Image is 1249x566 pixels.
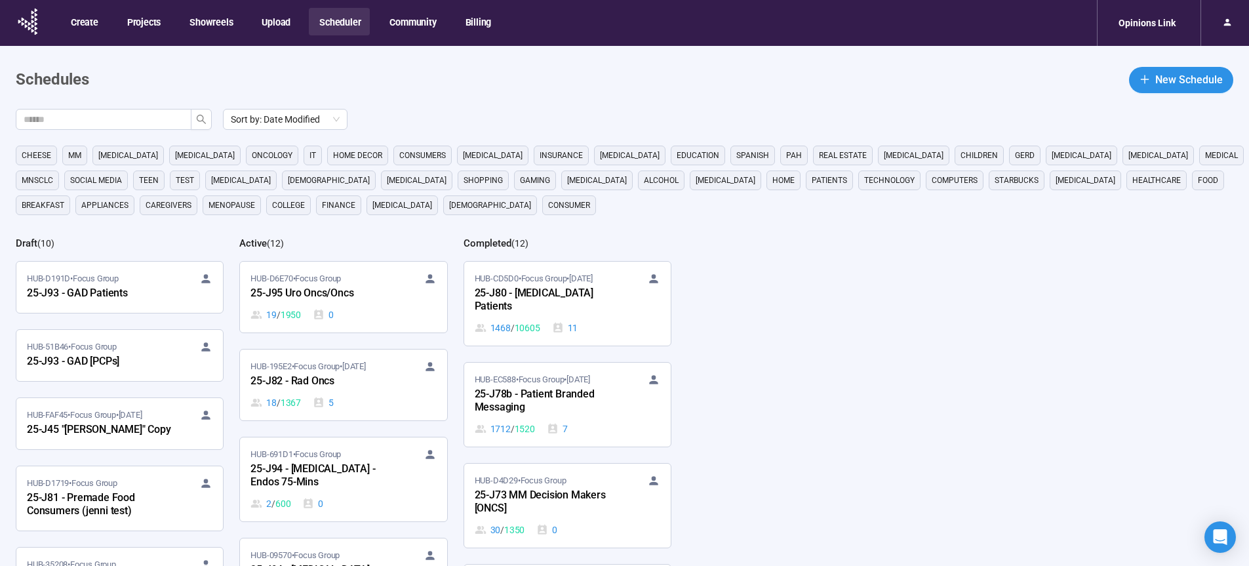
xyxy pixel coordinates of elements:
[27,490,171,520] div: 25-J81 - Premade Food Consumers (jenni test)
[520,174,550,187] span: gaming
[250,448,341,461] span: HUB-691D1 • Focus Group
[515,422,535,436] span: 1520
[277,308,281,322] span: /
[515,321,540,335] span: 10605
[275,496,290,511] span: 600
[22,199,64,212] span: breakfast
[1129,67,1233,93] button: plusNew Schedule
[139,174,159,187] span: Teen
[1205,149,1238,162] span: medical
[677,149,719,162] span: education
[463,149,523,162] span: [MEDICAL_DATA]
[281,395,301,410] span: 1367
[511,422,515,436] span: /
[567,174,627,187] span: [MEDICAL_DATA]
[772,174,795,187] span: home
[342,361,366,371] time: [DATE]
[281,308,301,322] span: 1950
[208,199,255,212] span: menopause
[16,398,223,449] a: HUB-FAF45•Focus Group•[DATE]25-J45 "[PERSON_NAME]" Copy
[250,272,341,285] span: HUB-D6E70 • Focus Group
[27,409,142,422] span: HUB-FAF45 • Focus Group •
[552,321,578,335] div: 11
[250,549,340,562] span: HUB-09570 • Focus Group
[239,237,267,249] h2: Active
[309,8,370,35] button: Scheduler
[231,110,340,129] span: Sort by: Date Modified
[251,8,300,35] button: Upload
[119,410,142,420] time: [DATE]
[288,174,370,187] span: [DEMOGRAPHIC_DATA]
[117,8,170,35] button: Projects
[196,114,207,125] span: search
[475,487,619,517] div: 25-J73 MM Decision Makers [ONCS]
[475,285,619,315] div: 25-J80 - [MEDICAL_DATA] Patients
[736,149,769,162] span: Spanish
[70,174,122,187] span: social media
[1056,174,1115,187] span: [MEDICAL_DATA]
[333,149,382,162] span: home decor
[250,461,395,491] div: 25-J94 - [MEDICAL_DATA] - Endos 75-Mins
[566,374,590,384] time: [DATE]
[191,109,212,130] button: search
[455,8,501,35] button: Billing
[267,238,284,249] span: ( 12 )
[16,466,223,531] a: HUB-D1719•Focus Group25-J81 - Premade Food Consumers (jenni test)
[511,238,528,249] span: ( 12 )
[511,321,515,335] span: /
[68,149,81,162] span: MM
[252,149,292,162] span: oncology
[475,373,590,386] span: HUB-EC588 • Focus Group •
[1155,71,1223,88] span: New Schedule
[475,523,525,537] div: 30
[250,308,301,322] div: 19
[322,199,355,212] span: finance
[1198,174,1218,187] span: Food
[464,363,671,447] a: HUB-EC588•Focus Group•[DATE]25-J78b - Patient Branded Messaging1712 / 15207
[277,395,281,410] span: /
[271,496,275,511] span: /
[272,199,305,212] span: college
[500,523,504,537] span: /
[475,422,535,436] div: 1712
[475,321,540,335] div: 1468
[1204,521,1236,553] div: Open Intercom Messenger
[313,395,334,410] div: 5
[250,285,395,302] div: 25-J95 Uro Oncs/Oncs
[27,422,171,439] div: 25-J45 "[PERSON_NAME]" Copy
[696,174,755,187] span: [MEDICAL_DATA]
[464,262,671,346] a: HUB-CD5D0•Focus Group•[DATE]25-J80 - [MEDICAL_DATA] Patients1468 / 1060511
[250,496,290,511] div: 2
[644,174,679,187] span: alcohol
[932,174,978,187] span: computers
[81,199,129,212] span: appliances
[309,149,316,162] span: it
[313,308,334,322] div: 0
[27,285,171,302] div: 25-J93 - GAD Patients
[372,199,432,212] span: [MEDICAL_DATA]
[22,174,53,187] span: mnsclc
[37,238,54,249] span: ( 10 )
[812,174,847,187] span: Patients
[449,199,531,212] span: [DEMOGRAPHIC_DATA]
[211,174,271,187] span: [MEDICAL_DATA]
[16,237,37,249] h2: Draft
[475,474,566,487] span: HUB-D4D29 • Focus Group
[600,149,660,162] span: [MEDICAL_DATA]
[16,330,223,381] a: HUB-51B46•Focus Group25-J93 - GAD [PCPs]
[995,174,1039,187] span: starbucks
[16,68,89,92] h1: Schedules
[22,149,51,162] span: cheese
[387,174,446,187] span: [MEDICAL_DATA]
[27,340,117,354] span: HUB-51B46 • Focus Group
[379,8,445,35] button: Community
[27,354,171,371] div: 25-J93 - GAD [PCPs]
[240,262,446,333] a: HUB-D6E70•Focus Group25-J95 Uro Oncs/Oncs19 / 19500
[1015,149,1035,162] span: GERD
[175,149,235,162] span: [MEDICAL_DATA]
[464,237,511,249] h2: Completed
[98,149,158,162] span: [MEDICAL_DATA]
[240,437,446,521] a: HUB-691D1•Focus Group25-J94 - [MEDICAL_DATA] - Endos 75-Mins2 / 6000
[399,149,446,162] span: consumers
[146,199,191,212] span: caregivers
